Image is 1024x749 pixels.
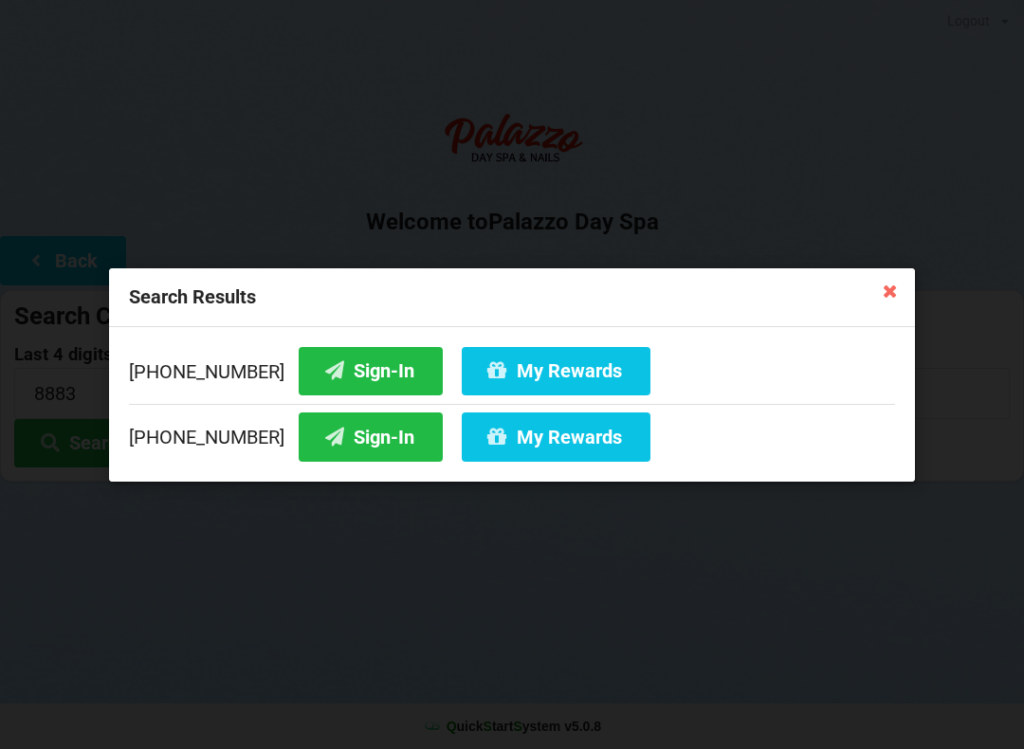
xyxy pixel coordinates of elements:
div: [PHONE_NUMBER] [129,346,895,403]
button: My Rewards [462,346,650,394]
button: My Rewards [462,412,650,461]
div: [PHONE_NUMBER] [129,403,895,461]
button: Sign-In [299,412,443,461]
div: Search Results [109,268,915,327]
button: Sign-In [299,346,443,394]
